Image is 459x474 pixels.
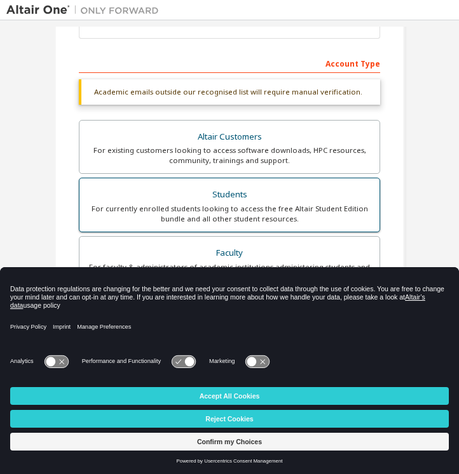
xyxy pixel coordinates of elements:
[6,4,165,16] img: Altair One
[87,244,372,262] div: Faculty
[87,204,372,224] div: For currently enrolled students looking to access the free Altair Student Edition bundle and all ...
[87,186,372,204] div: Students
[87,128,372,146] div: Altair Customers
[87,145,372,166] div: For existing customers looking to access software downloads, HPC resources, community, trainings ...
[87,262,372,282] div: For faculty & administrators of academic institutions administering students and accessing softwa...
[79,79,380,105] div: Academic emails outside our recognised list will require manual verification.
[79,53,380,73] div: Account Type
